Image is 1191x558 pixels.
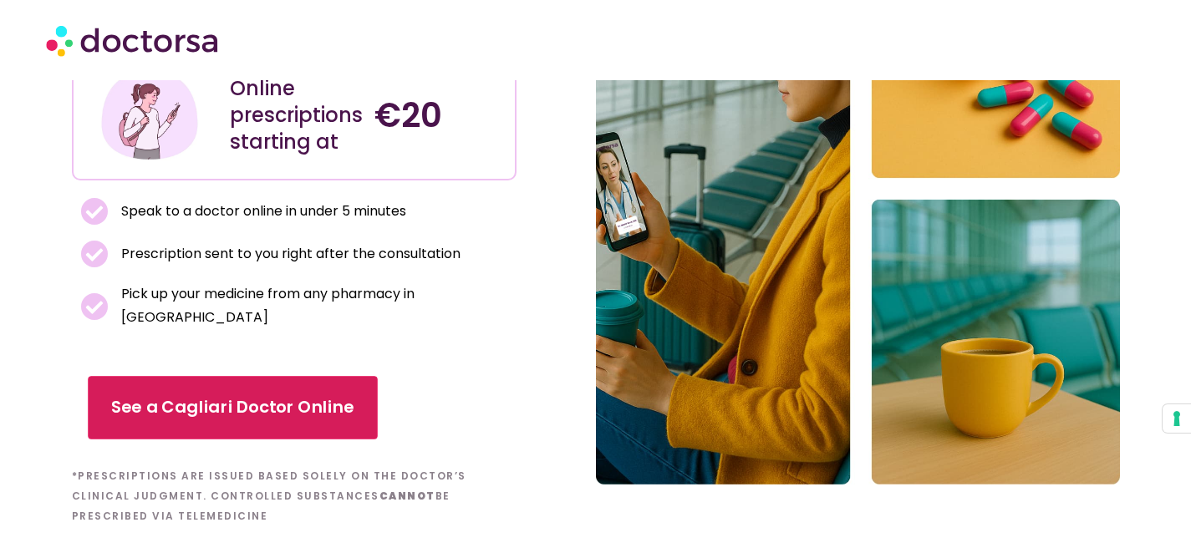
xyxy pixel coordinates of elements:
[72,466,517,526] h6: *Prescriptions are issued based solely on the doctor’s clinical judgment. Controlled substances b...
[88,376,378,439] a: See a Cagliari Doctor Online
[117,242,461,266] span: Prescription sent to you right after the consultation
[99,64,201,166] img: Illustration depicting a young woman in a casual outfit, engaged with her smartphone. She has a p...
[374,95,502,135] h4: €20
[117,282,509,329] span: Pick up your medicine from any pharmacy in [GEOGRAPHIC_DATA]
[117,200,406,223] span: Speak to a doctor online in under 5 minutes
[1163,404,1191,433] button: Your consent preferences for tracking technologies
[230,75,358,155] div: Online prescriptions starting at
[111,396,354,420] span: See a Cagliari Doctor Online
[379,489,435,503] b: cannot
